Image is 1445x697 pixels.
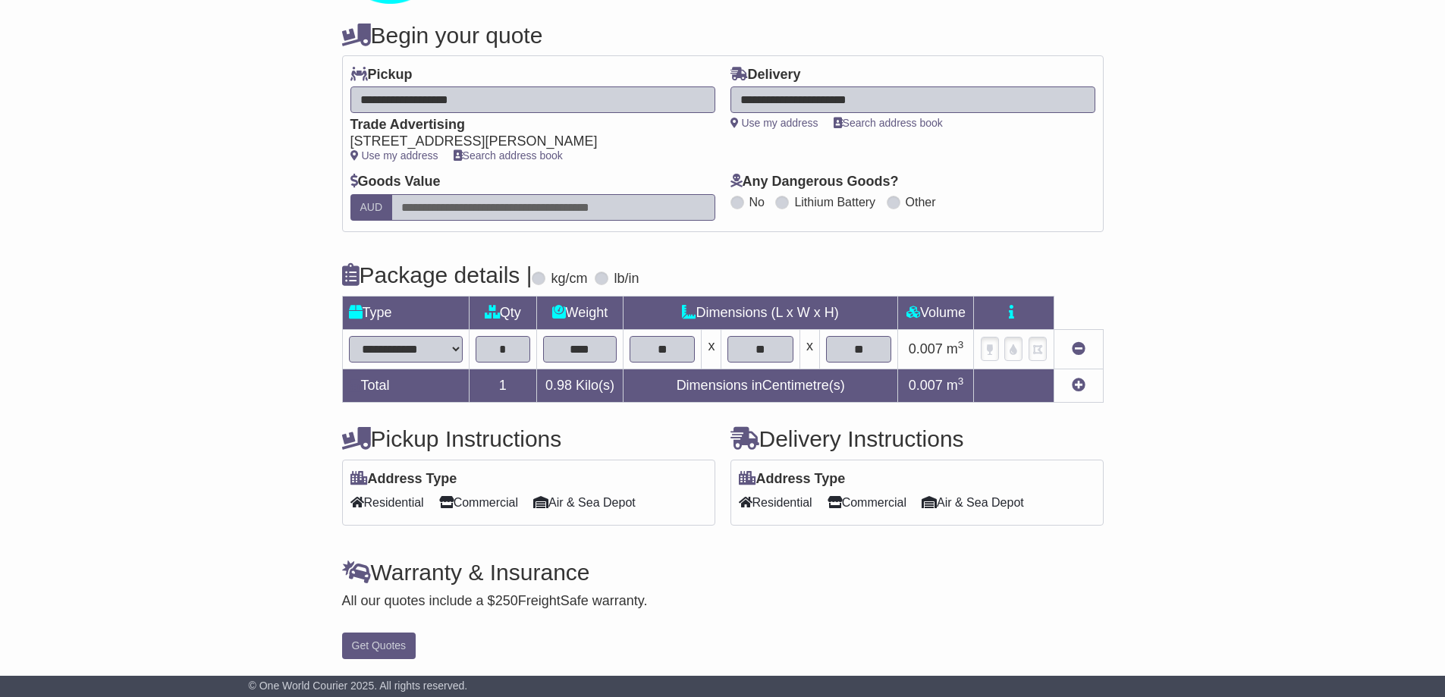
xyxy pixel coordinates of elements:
[495,593,518,608] span: 250
[342,296,469,329] td: Type
[947,378,964,393] span: m
[342,369,469,402] td: Total
[623,296,898,329] td: Dimensions (L x W x H)
[342,426,715,451] h4: Pickup Instructions
[947,341,964,356] span: m
[350,117,700,133] div: Trade Advertising
[350,133,700,150] div: [STREET_ADDRESS][PERSON_NAME]
[551,271,587,287] label: kg/cm
[1072,341,1085,356] a: Remove this item
[533,491,636,514] span: Air & Sea Depot
[623,369,898,402] td: Dimensions in Centimetre(s)
[249,680,468,692] span: © One World Courier 2025. All rights reserved.
[342,633,416,659] button: Get Quotes
[350,149,438,162] a: Use my address
[898,296,974,329] td: Volume
[958,339,964,350] sup: 3
[906,195,936,209] label: Other
[730,67,801,83] label: Delivery
[469,369,536,402] td: 1
[799,329,819,369] td: x
[739,491,812,514] span: Residential
[730,117,818,129] a: Use my address
[739,471,846,488] label: Address Type
[536,369,623,402] td: Kilo(s)
[730,174,899,190] label: Any Dangerous Goods?
[536,296,623,329] td: Weight
[342,23,1104,48] h4: Begin your quote
[342,262,532,287] h4: Package details |
[469,296,536,329] td: Qty
[749,195,765,209] label: No
[834,117,943,129] a: Search address book
[350,491,424,514] span: Residential
[350,194,393,221] label: AUD
[702,329,721,369] td: x
[909,341,943,356] span: 0.007
[1072,378,1085,393] a: Add new item
[794,195,875,209] label: Lithium Battery
[909,378,943,393] span: 0.007
[342,560,1104,585] h4: Warranty & Insurance
[828,491,906,514] span: Commercial
[350,67,413,83] label: Pickup
[545,378,572,393] span: 0.98
[454,149,563,162] a: Search address book
[922,491,1024,514] span: Air & Sea Depot
[439,491,518,514] span: Commercial
[958,375,964,387] sup: 3
[350,174,441,190] label: Goods Value
[730,426,1104,451] h4: Delivery Instructions
[342,593,1104,610] div: All our quotes include a $ FreightSafe warranty.
[350,471,457,488] label: Address Type
[614,271,639,287] label: lb/in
